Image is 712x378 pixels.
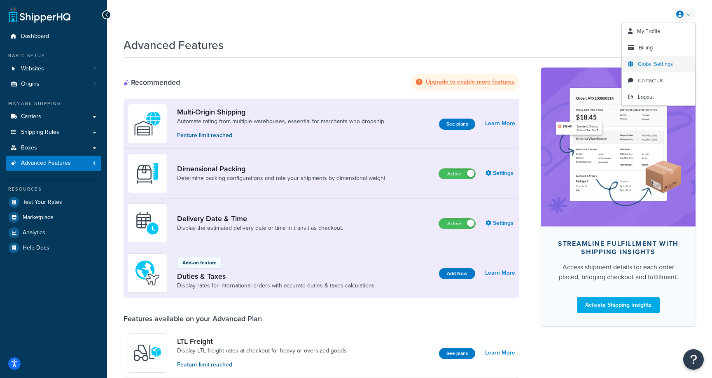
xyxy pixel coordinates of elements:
a: Carriers [6,109,101,124]
p: Feature limit reached [177,131,384,140]
span: Advanced Features [21,160,71,167]
div: Features available on your Advanced Plan [124,314,262,323]
a: Shipping Rules [6,125,101,140]
span: 1 [94,81,96,88]
a: Automate rating from multiple warehouses, essential for merchants who dropship [177,117,384,126]
a: Advanced Features4 [6,156,101,171]
span: 1 [94,65,96,72]
span: Logout [638,93,654,101]
a: Settings [486,168,515,179]
a: Determine packing configurations and rate your shipments by dimensional weight [177,174,385,182]
a: Websites1 [6,61,101,77]
img: DTVBYsAAAAAASUVORK5CYII= [133,159,162,188]
span: Carriers [21,113,41,120]
a: Contact Us [622,72,695,89]
a: Learn More [485,118,515,129]
button: See plans [439,119,475,130]
p: Add-on feature [182,259,217,266]
a: Display rates for international orders with accurate duties & taxes calculations [177,282,375,290]
span: Billing [639,44,653,51]
img: y79ZsPf0fXUFUhFXDzUgf+ktZg5F2+ohG75+v3d2s1D9TjoU8PiyCIluIjV41seZevKCRuEjTPPOKHJsQcmKCXGdfprl3L4q7... [133,338,162,367]
a: Settings [486,217,515,229]
a: Multi-Origin Shipping [177,107,384,117]
a: Boxes [6,140,101,156]
h1: Advanced Features [124,37,224,53]
a: Billing [622,40,695,56]
span: 4 [93,160,96,167]
a: Dashboard [6,29,101,44]
li: Websites [6,61,101,77]
a: Marketplace [6,210,101,225]
a: Display LTL freight rates at checkout for heavy or oversized goods [177,347,347,355]
a: My Profile [622,23,695,40]
span: Websites [21,65,44,72]
li: Origins [6,77,101,92]
strong: Upgrade to enable more features [426,77,514,86]
span: Marketplace [23,214,54,221]
a: Global Settings [622,56,695,72]
span: Shipping Rules [21,129,59,136]
a: Origins1 [6,77,101,92]
p: Feature limit reached [177,360,347,369]
label: Active [439,169,475,179]
a: Duties & Taxes [177,272,375,281]
img: feature-image-si-e24932ea9b9fcd0ff835db86be1ff8d589347e8876e1638d903ea230a36726be.png [553,80,683,214]
div: Recommended [124,78,180,87]
button: See plans [439,348,475,359]
span: Global Settings [638,60,673,68]
span: Analytics [23,229,45,236]
a: Test Your Rates [6,195,101,210]
img: gfkeb5ejjkALwAAAABJRU5ErkJggg== [133,209,162,238]
a: Activate Shipping Insights [577,297,660,313]
div: Manage Shipping [6,100,101,107]
div: Basic Setup [6,52,101,59]
img: icon-duo-feat-landed-cost-7136b061.png [133,259,162,287]
a: Learn More [485,267,515,279]
span: My Profile [637,27,660,35]
a: Delivery Date & Time [177,214,343,223]
span: Contact Us [638,77,663,84]
label: Active [439,219,475,229]
a: Learn More [485,347,515,359]
a: LTL Freight [177,337,347,346]
span: Dashboard [21,33,49,40]
div: Streamline Fulfillment with Shipping Insights [554,240,682,256]
li: Advanced Features [6,156,101,171]
span: Origins [21,81,40,88]
span: Boxes [21,145,37,152]
div: Access shipment details for each order placed, bridging checkout and fulfillment. [554,262,682,282]
img: WatD5o0RtDAAAAAElFTkSuQmCC [133,109,162,138]
a: Analytics [6,225,101,240]
a: Logout [622,89,695,105]
button: Add Now [439,268,475,279]
div: Resources [6,186,101,193]
a: Display the estimated delivery date or time in transit as checkout. [177,224,343,232]
button: Open Resource Center [683,349,704,370]
a: Help Docs [6,240,101,255]
a: Dimensional Packing [177,164,385,173]
span: Test Your Rates [23,199,62,206]
span: Help Docs [23,245,49,252]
